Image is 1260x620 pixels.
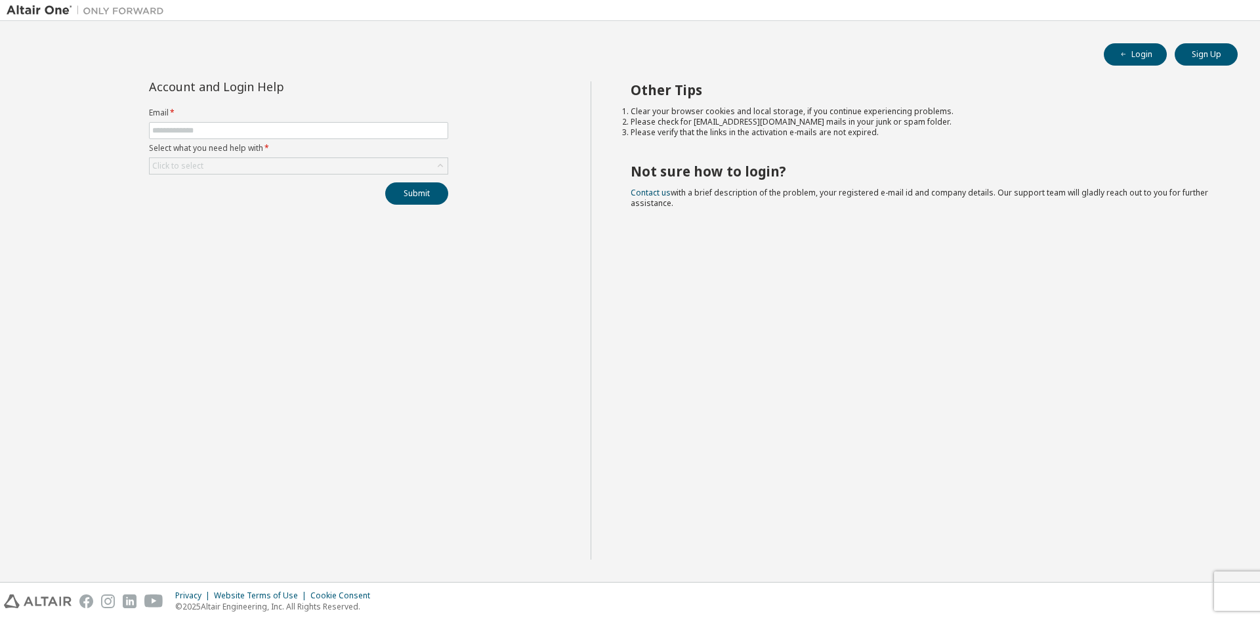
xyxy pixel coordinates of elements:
img: altair_logo.svg [4,594,72,608]
div: Account and Login Help [149,81,388,92]
a: Contact us [631,187,671,198]
div: Website Terms of Use [214,590,310,601]
button: Sign Up [1175,43,1238,66]
li: Please verify that the links in the activation e-mails are not expired. [631,127,1215,138]
img: Altair One [7,4,171,17]
span: with a brief description of the problem, your registered e-mail id and company details. Our suppo... [631,187,1208,209]
div: Click to select [152,161,203,171]
label: Select what you need help with [149,143,448,154]
div: Privacy [175,590,214,601]
h2: Not sure how to login? [631,163,1215,180]
img: linkedin.svg [123,594,136,608]
div: Click to select [150,158,448,174]
img: youtube.svg [144,594,163,608]
div: Cookie Consent [310,590,378,601]
h2: Other Tips [631,81,1215,98]
li: Please check for [EMAIL_ADDRESS][DOMAIN_NAME] mails in your junk or spam folder. [631,117,1215,127]
button: Login [1104,43,1167,66]
img: facebook.svg [79,594,93,608]
label: Email [149,108,448,118]
button: Submit [385,182,448,205]
p: © 2025 Altair Engineering, Inc. All Rights Reserved. [175,601,378,612]
img: instagram.svg [101,594,115,608]
li: Clear your browser cookies and local storage, if you continue experiencing problems. [631,106,1215,117]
